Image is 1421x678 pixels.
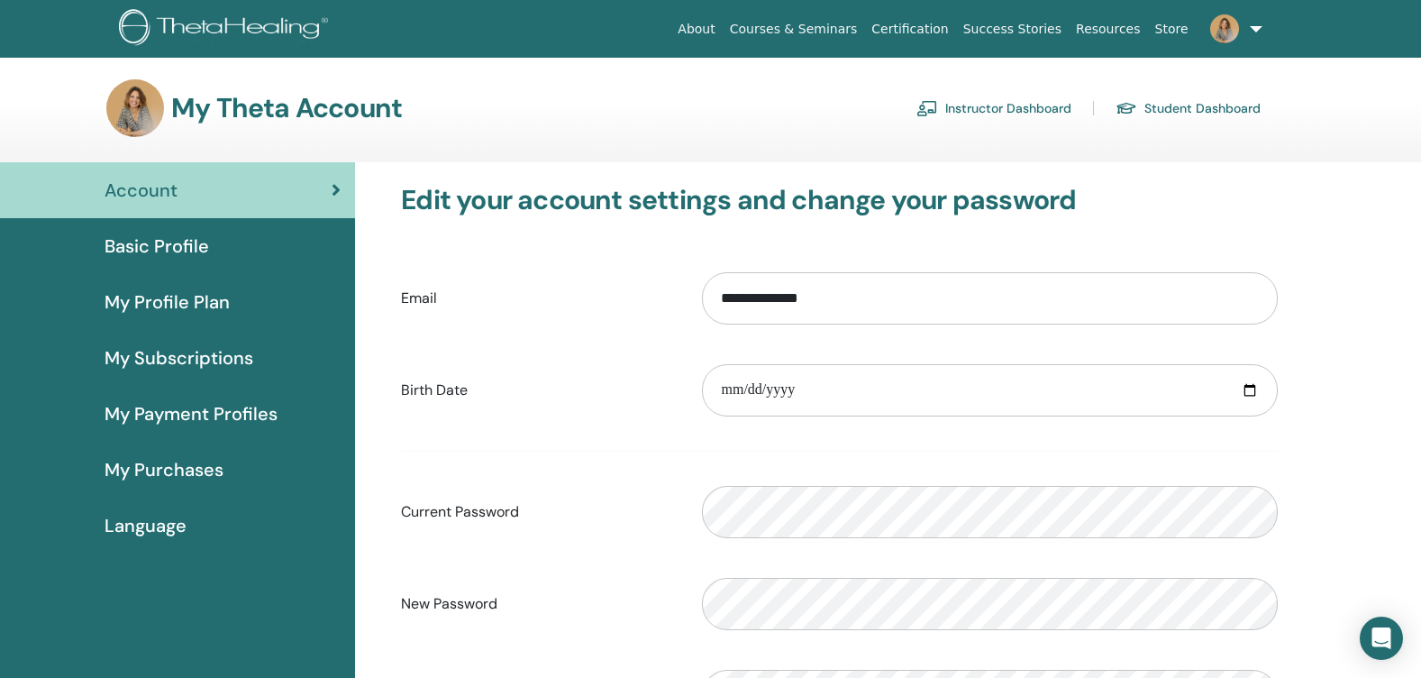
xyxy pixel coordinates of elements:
h3: My Theta Account [171,92,402,124]
span: My Purchases [105,456,223,483]
a: Student Dashboard [1116,94,1261,123]
img: default.jpg [1210,14,1239,43]
a: Store [1148,13,1196,46]
img: chalkboard-teacher.svg [916,100,938,116]
span: Account [105,177,178,204]
a: Success Stories [956,13,1069,46]
span: My Payment Profiles [105,400,278,427]
h3: Edit your account settings and change your password [401,184,1278,216]
label: Current Password [387,495,688,529]
a: Courses & Seminars [723,13,865,46]
label: Birth Date [387,373,688,408]
span: Basic Profile [105,233,209,260]
span: My Profile Plan [105,289,230,316]
span: My Subscriptions [105,344,253,371]
a: Certification [864,13,955,46]
a: Instructor Dashboard [916,94,1071,123]
span: Language [105,512,187,539]
div: Open Intercom Messenger [1360,617,1403,660]
img: graduation-cap.svg [1116,101,1137,116]
a: About [670,13,722,46]
label: New Password [387,587,688,621]
label: Email [387,281,688,316]
img: default.jpg [106,79,164,137]
a: Resources [1069,13,1148,46]
img: logo.png [119,9,334,50]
